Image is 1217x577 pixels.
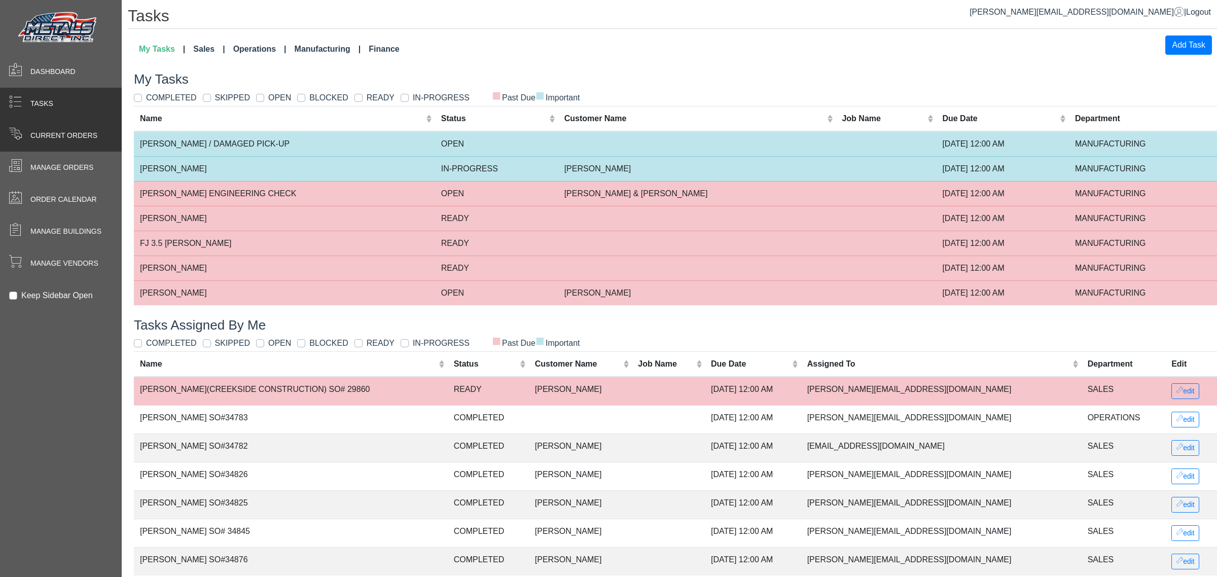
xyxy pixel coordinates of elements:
div: Due Date [711,358,790,370]
div: Department [1088,358,1159,370]
button: edit [1171,525,1199,541]
td: [DATE] 12:00 AM [705,490,801,519]
button: edit [1171,497,1199,513]
a: Sales [189,39,229,59]
td: MANUFACTURING [1069,280,1217,305]
td: [DATE] 12:00 AM [705,405,801,434]
label: READY [367,92,395,104]
h1: Tasks [128,6,1217,29]
td: SALES [1082,490,1165,519]
td: [DATE] 12:00 AM [936,206,1068,231]
td: COMPLETED [448,490,529,519]
td: [EMAIL_ADDRESS][DOMAIN_NAME] [801,434,1082,462]
td: [PERSON_NAME][EMAIL_ADDRESS][DOMAIN_NAME] [801,405,1082,434]
td: COMPLETED [448,547,529,575]
label: SKIPPED [215,337,250,349]
span: Past Due [492,93,535,102]
a: Operations [229,39,291,59]
td: [PERSON_NAME] [529,547,632,575]
a: [PERSON_NAME][EMAIL_ADDRESS][DOMAIN_NAME] [970,8,1184,16]
span: ■ [535,337,545,344]
button: Add Task [1165,35,1212,55]
label: Keep Sidebar Open [21,290,93,302]
div: Customer Name [564,113,825,125]
td: COMPLETED [448,405,529,434]
span: Dashboard [30,66,76,77]
td: SALES [1082,519,1165,547]
a: Finance [365,39,403,59]
td: [DATE] 12:00 AM [936,181,1068,206]
div: Job Name [638,358,693,370]
td: [PERSON_NAME][EMAIL_ADDRESS][DOMAIN_NAME] [801,490,1082,519]
div: Department [1075,113,1211,125]
td: FJ 3.5 [PERSON_NAME] [134,231,435,256]
td: SALES [1082,547,1165,575]
label: SKIPPED [215,92,250,104]
td: [PERSON_NAME] [134,156,435,181]
td: [DATE] 12:00 AM [705,547,801,575]
label: OPEN [268,337,291,349]
td: [PERSON_NAME][EMAIL_ADDRESS][DOMAIN_NAME] [801,519,1082,547]
td: [PERSON_NAME] [134,256,435,280]
td: [PERSON_NAME] [558,280,836,305]
span: Order Calendar [30,194,97,205]
td: [DATE] 12:00 AM [936,256,1068,280]
div: Customer Name [535,358,621,370]
td: [DATE] 12:00 AM [705,462,801,490]
td: [DATE] 12:00 AM [936,231,1068,256]
td: [PERSON_NAME] SO#34825 [134,490,448,519]
td: [DATE] 12:00 AM [936,131,1068,157]
span: Important [535,339,580,347]
span: Manage Orders [30,162,93,173]
h3: My Tasks [134,71,1217,87]
button: edit [1171,554,1199,569]
td: [PERSON_NAME] & [PERSON_NAME] [558,181,836,206]
td: [PERSON_NAME] SO#34783 [134,405,448,434]
img: Metals Direct Inc Logo [15,9,101,47]
div: Edit [1171,358,1211,370]
a: Manufacturing [291,39,365,59]
td: SALES [1082,434,1165,462]
td: MANUFACTURING [1069,156,1217,181]
div: Due Date [942,113,1057,125]
td: SALES [1082,462,1165,490]
td: OPEN [435,131,558,157]
span: Manage Vendors [30,258,98,269]
td: SALES [1082,377,1165,406]
td: [DATE] 12:00 AM [705,519,801,547]
td: [DATE] 12:00 AM [705,377,801,406]
td: [PERSON_NAME] ENGINEERING CHECK [134,181,435,206]
td: [DATE] 12:00 AM [936,156,1068,181]
td: [PERSON_NAME] SO#34876 [134,547,448,575]
span: ■ [492,337,501,344]
td: [PERSON_NAME] [529,377,632,406]
div: Name [140,358,436,370]
td: [PERSON_NAME] [529,462,632,490]
div: Job Name [842,113,925,125]
span: Past Due [492,339,535,347]
button: edit [1171,468,1199,484]
button: edit [1171,383,1199,399]
label: READY [367,337,395,349]
td: [DATE] 12:00 AM [936,280,1068,305]
td: MANUFACTURING [1069,256,1217,280]
td: [DATE] 12:00 AM [705,434,801,462]
td: [PERSON_NAME] [529,434,632,462]
div: Status [441,113,547,125]
td: COMPLETED [448,434,529,462]
td: COMPLETED [448,462,529,490]
td: [PERSON_NAME] [134,280,435,305]
td: [PERSON_NAME] SO#34826 [134,462,448,490]
span: ■ [535,92,545,99]
td: OPERATIONS [1082,405,1165,434]
label: OPEN [268,92,291,104]
div: Status [454,358,518,370]
td: MANUFACTURING [1069,231,1217,256]
td: [PERSON_NAME][EMAIL_ADDRESS][DOMAIN_NAME] [801,377,1082,406]
label: COMPLETED [146,92,197,104]
span: Important [535,93,580,102]
span: Current Orders [30,130,97,141]
td: MANUFACTURING [1069,131,1217,157]
td: OPEN [435,181,558,206]
td: IN-PROGRESS [435,156,558,181]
